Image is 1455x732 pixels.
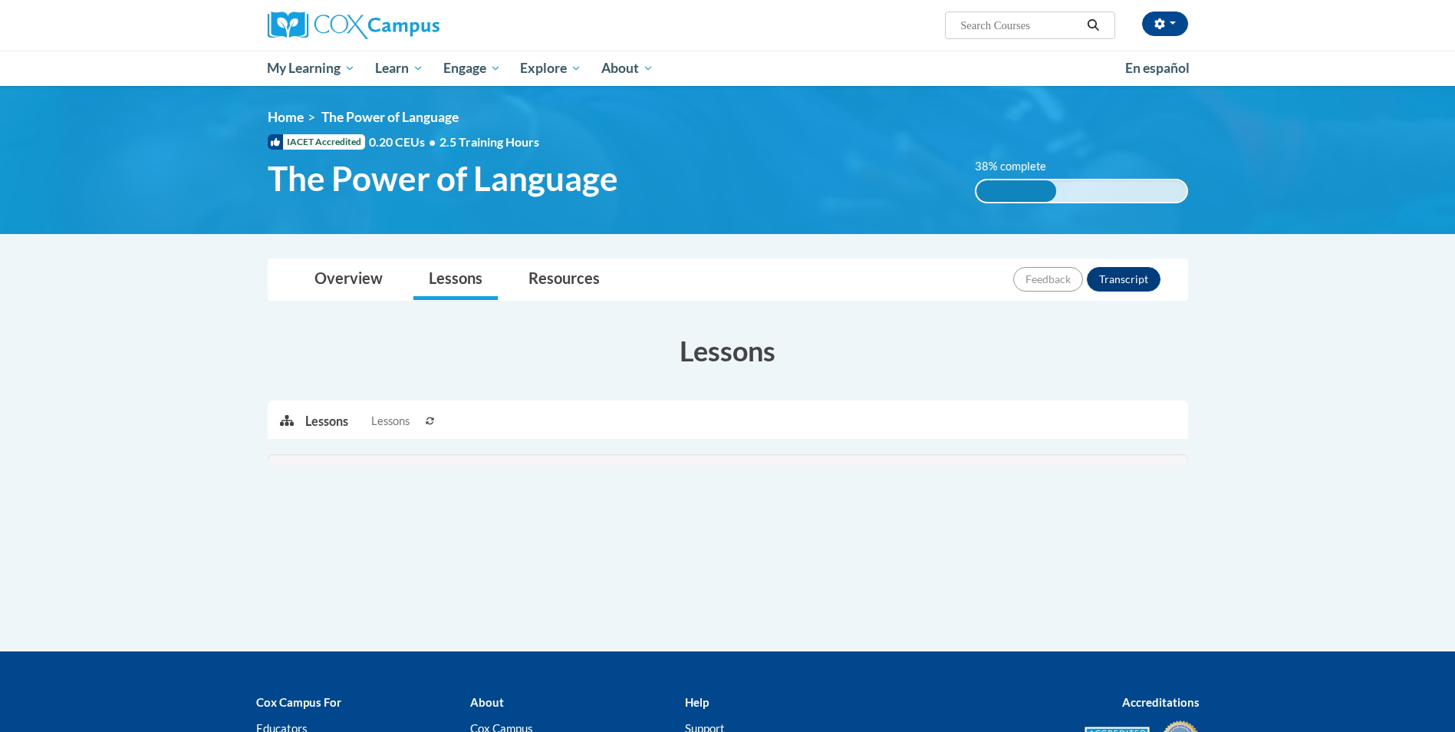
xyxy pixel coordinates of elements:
[1142,12,1188,36] button: Account Settings
[299,259,398,300] a: Overview
[268,134,365,150] span: IACET Accredited
[959,16,1081,35] input: Search Courses
[443,59,501,77] span: Engage
[433,51,511,86] a: Engage
[369,134,439,150] span: 0.20 CEUs
[245,51,1211,86] div: Main menu
[1122,695,1200,709] b: Accreditations
[1125,60,1190,76] span: En español
[470,695,504,709] b: About
[1013,267,1083,292] button: Feedback
[371,413,410,430] span: Lessons
[413,259,498,300] a: Lessons
[365,51,433,86] a: Learn
[510,51,591,86] a: Explore
[256,695,341,709] b: Cox Campus For
[976,180,1056,202] div: 38% complete
[268,158,618,199] span: The Power of Language
[1115,52,1200,84] a: En español
[1081,16,1104,35] button: Search
[258,51,366,86] a: My Learning
[601,59,653,77] span: About
[513,259,615,300] a: Resources
[520,59,581,77] span: Explore
[268,331,1188,370] h3: Lessons
[591,51,663,86] a: About
[975,158,1063,175] label: 38% complete
[1087,267,1160,292] button: Transcript
[305,413,348,430] p: Lessons
[267,59,355,77] span: My Learning
[375,59,423,77] span: Learn
[268,12,559,39] a: Cox Campus
[439,134,539,149] span: 2.5 Training Hours
[429,134,436,149] span: •
[268,109,304,125] a: Home
[321,109,459,125] span: The Power of Language
[268,12,439,39] img: Cox Campus
[685,695,709,709] b: Help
